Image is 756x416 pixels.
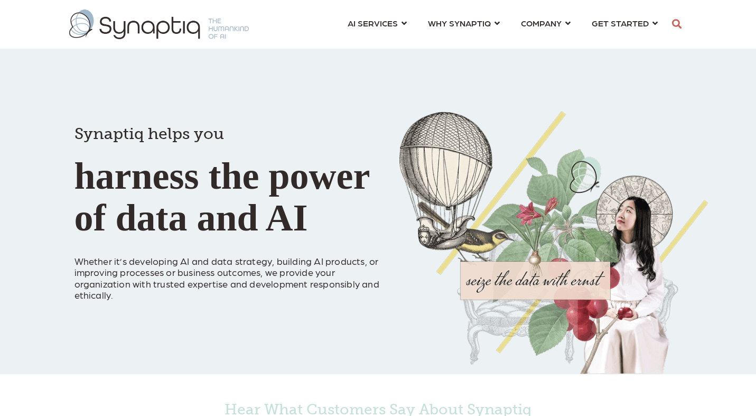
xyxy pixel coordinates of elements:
[69,10,249,39] img: synaptiq logo-1
[428,16,491,30] span: WHY SYNAPTIQ
[74,124,224,143] span: Synaptiq helps you
[592,16,649,30] span: GET STARTED
[428,13,500,33] a: WHY SYNAPTIQ
[521,13,571,33] a: COMPANY
[521,16,562,30] span: COMPANY
[74,244,384,301] p: Whether it’s developing AI and data strategy, building AI products, or improving processes or bus...
[206,310,343,337] iframe: Embedded CTA
[74,106,384,239] h1: harness the power of data and AI
[399,111,708,374] img: Collage of girl, balloon, bird, and butterfly, with seize the data with ernst text
[592,13,658,33] a: GET STARTED
[337,5,668,43] nav: menu
[348,16,398,30] span: AI SERVICES
[74,310,185,337] iframe: Embedded CTA
[348,13,407,33] a: AI SERVICES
